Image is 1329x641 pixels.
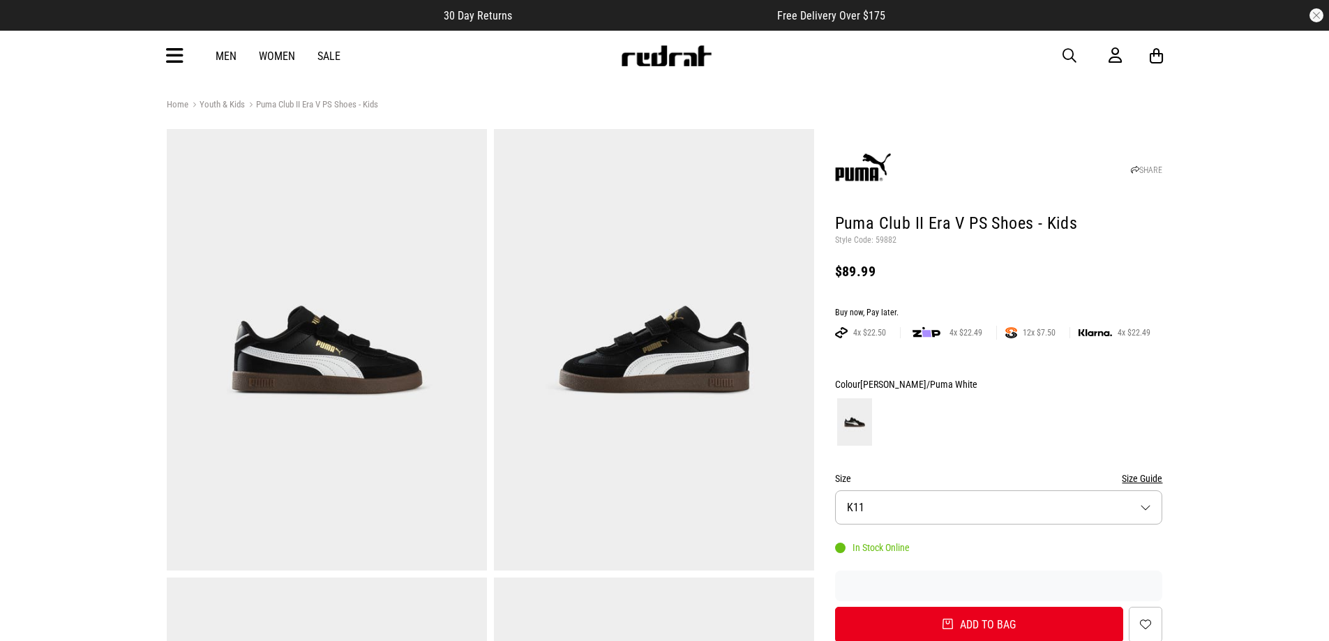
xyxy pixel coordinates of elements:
[835,308,1163,319] div: Buy now, Pay later.
[245,99,378,112] a: Puma Club II Era V PS Shoes - Kids
[913,326,940,340] img: zip
[1122,470,1162,487] button: Size Guide
[188,99,245,112] a: Youth & Kids
[540,8,749,22] iframe: Customer reviews powered by Trustpilot
[1112,327,1156,338] span: 4x $22.49
[848,327,892,338] span: 4x $22.50
[835,376,1163,393] div: Colour
[494,129,814,571] img: Puma Club Ii Era V Ps Shoes - Kids in Black
[1079,329,1112,337] img: KLARNA
[1017,327,1061,338] span: 12x $7.50
[777,9,885,22] span: Free Delivery Over $175
[167,129,487,571] img: Puma Club Ii Era V Ps Shoes - Kids in Black
[835,141,891,197] img: Puma
[835,490,1163,525] button: K11
[837,398,872,446] img: Puma Black/Puma White
[167,99,188,110] a: Home
[835,470,1163,487] div: Size
[444,9,512,22] span: 30 Day Returns
[835,579,1163,593] iframe: Customer reviews powered by Trustpilot
[259,50,295,63] a: Women
[860,379,977,390] span: [PERSON_NAME]/Puma White
[847,501,864,514] span: K11
[1131,165,1162,175] a: SHARE
[620,45,712,66] img: Redrat logo
[835,542,910,553] div: In Stock Online
[835,235,1163,246] p: Style Code: 59882
[835,327,848,338] img: AFTERPAY
[835,263,1163,280] div: $89.99
[1005,327,1017,338] img: SPLITPAY
[216,50,236,63] a: Men
[317,50,340,63] a: Sale
[944,327,988,338] span: 4x $22.49
[835,213,1163,235] h1: Puma Club II Era V PS Shoes - Kids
